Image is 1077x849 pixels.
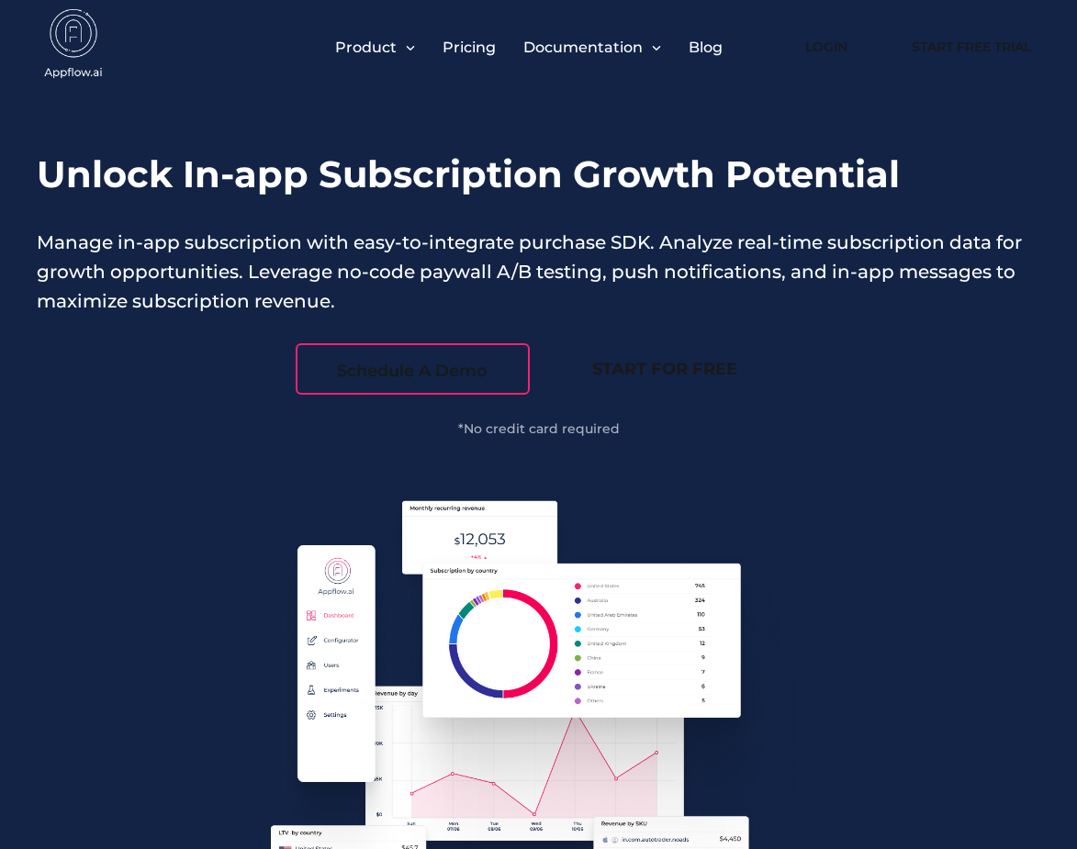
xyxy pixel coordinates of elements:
[443,39,496,56] a: Pricing
[689,39,723,56] a: Blog
[523,39,643,56] span: Documentation
[548,343,782,395] a: START FOR FREE
[37,149,1040,200] h1: Unlock In-app Subscription Growth Potential
[778,27,875,67] a: Login
[335,39,397,56] span: Product
[296,422,782,435] div: *No credit card required
[296,343,530,395] a: Schedule A Demo
[37,228,1040,316] p: Manage in-app subscription with easy-to-integrate purchase SDK. Analyze real-time subscription da...
[893,27,1049,67] a: Start Free Trial
[523,39,661,56] button: Documentation
[28,9,119,83] img: appflow.ai-logo
[335,39,415,56] button: Product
